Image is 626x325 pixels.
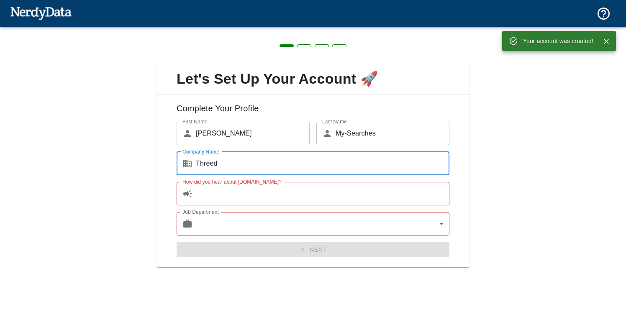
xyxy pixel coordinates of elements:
[10,5,72,21] img: NerdyData.com
[163,70,463,88] span: Let's Set Up Your Account 🚀
[182,208,219,215] label: Job Department
[182,118,208,125] label: First Name
[182,148,219,155] label: Company Name
[600,35,613,48] button: Close
[591,1,616,26] button: Support and Documentation
[322,118,347,125] label: Last Name
[182,178,282,185] label: How did you hear about [DOMAIN_NAME]?
[163,102,463,122] h6: Complete Your Profile
[523,33,593,49] div: Your account was created!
